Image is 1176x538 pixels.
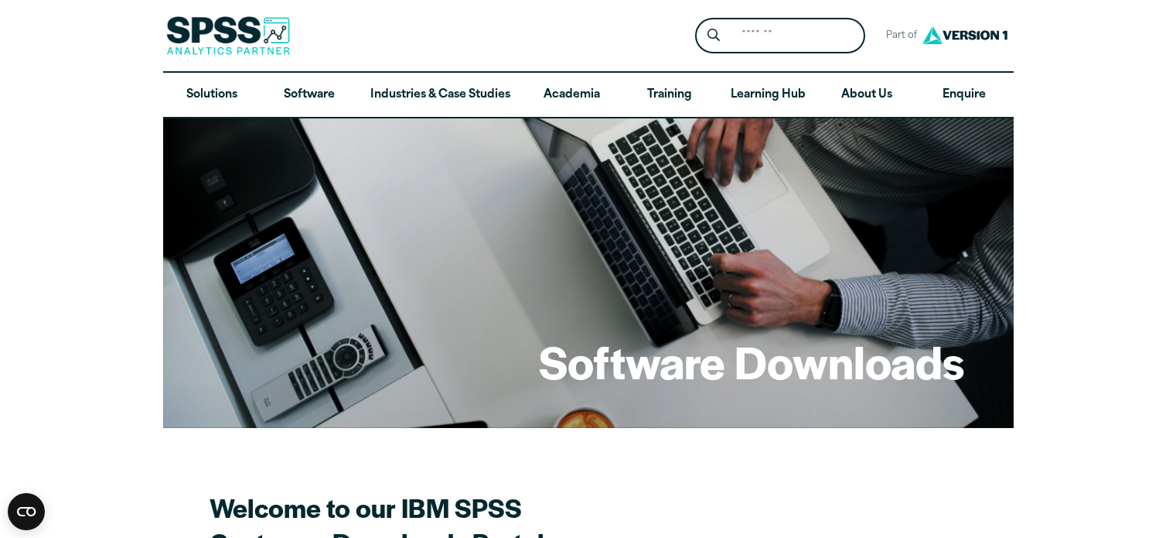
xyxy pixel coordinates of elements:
nav: Desktop version of site main menu [163,73,1014,118]
a: Enquire [915,73,1013,118]
span: Part of [878,25,919,47]
a: About Us [818,73,915,118]
img: Version1 Logo [919,21,1011,50]
form: Site Header Search Form [695,18,865,54]
svg: Search magnifying glass icon [707,29,720,42]
a: Training [620,73,718,118]
a: Learning Hub [718,73,818,118]
img: SPSS Analytics Partner [166,16,290,55]
a: Academia [523,73,620,118]
a: Solutions [163,73,261,118]
button: Open CMP widget [8,493,45,530]
a: Software [261,73,358,118]
a: Industries & Case Studies [358,73,523,118]
h1: Software Downloads [539,331,964,392]
button: Search magnifying glass icon [699,22,728,50]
